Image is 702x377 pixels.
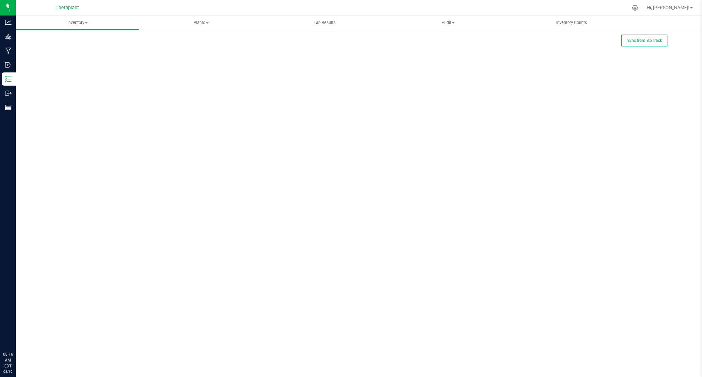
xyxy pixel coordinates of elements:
a: Audit [386,16,510,30]
inline-svg: Inbound [5,62,12,68]
a: Plants [139,16,263,30]
inline-svg: Outbound [5,90,12,96]
span: Hi, [PERSON_NAME]! [647,5,689,10]
span: Inventory Counts [547,20,596,26]
span: Plants [140,20,262,26]
span: Sync from BioTrack [627,38,662,43]
button: Sync from BioTrack [621,35,667,46]
a: Inventory Counts [510,16,633,30]
span: Audit [387,20,509,26]
p: 08:16 AM EDT [3,351,13,369]
inline-svg: Grow [5,33,12,40]
p: 08/19 [3,369,13,374]
inline-svg: Inventory [5,76,12,82]
a: Lab Results [263,16,386,30]
inline-svg: Analytics [5,19,12,26]
div: Manage settings [631,5,639,11]
inline-svg: Reports [5,104,12,111]
span: Theraplant [56,5,79,11]
inline-svg: Manufacturing [5,47,12,54]
span: Lab Results [305,20,345,26]
span: Inventory [16,20,139,26]
a: Inventory [16,16,139,30]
